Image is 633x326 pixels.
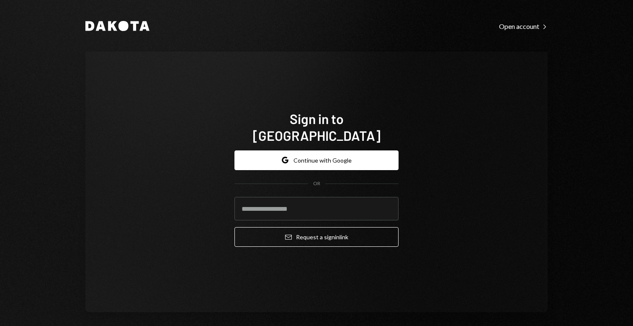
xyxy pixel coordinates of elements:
button: Request a signinlink [234,227,399,247]
a: Open account [499,21,548,31]
div: OR [313,180,320,187]
button: Continue with Google [234,150,399,170]
h1: Sign in to [GEOGRAPHIC_DATA] [234,110,399,144]
div: Open account [499,22,548,31]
